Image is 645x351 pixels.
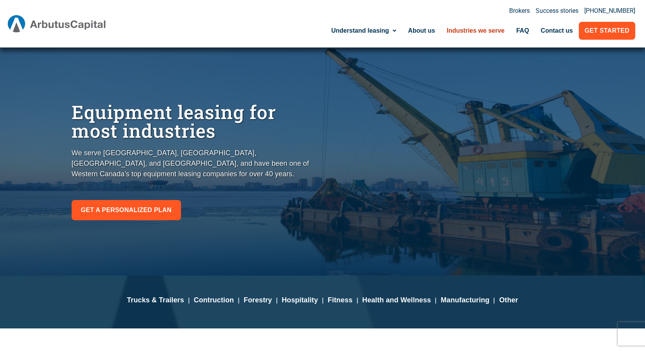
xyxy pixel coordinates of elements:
h1: Equipment leasing for most industries [72,103,319,140]
h5: | [276,295,278,305]
a: Forestry [244,296,272,304]
a: Brokers [509,8,530,14]
a: Fitness [328,296,353,304]
span: Get a personalized plan [81,205,172,216]
h5: | [493,295,495,305]
a: Understand leasing [325,22,402,40]
a: Health and Wellness [362,296,431,304]
a: Industries we serve [441,22,511,40]
h5: | [188,295,190,305]
a: FAQ [510,22,535,40]
a: [PHONE_NUMBER] [584,8,635,14]
h5: | [435,295,437,305]
a: Hospitality [282,296,318,304]
a: Contact us [535,22,579,40]
a: Contruction [194,296,234,304]
h5: | [322,295,324,305]
p: We serve [GEOGRAPHIC_DATA], [GEOGRAPHIC_DATA], [GEOGRAPHIC_DATA], and [GEOGRAPHIC_DATA], and have... [72,148,319,179]
a: Trucks & Trailers [127,296,184,304]
a: Manufacturing [441,296,489,304]
a: About us [402,22,441,40]
a: Other [499,296,518,304]
h5: | [238,295,240,305]
a: Get a personalized plan [72,200,181,220]
a: Get Started [579,22,635,40]
a: Success stories [536,8,578,14]
h5: | [357,295,359,305]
